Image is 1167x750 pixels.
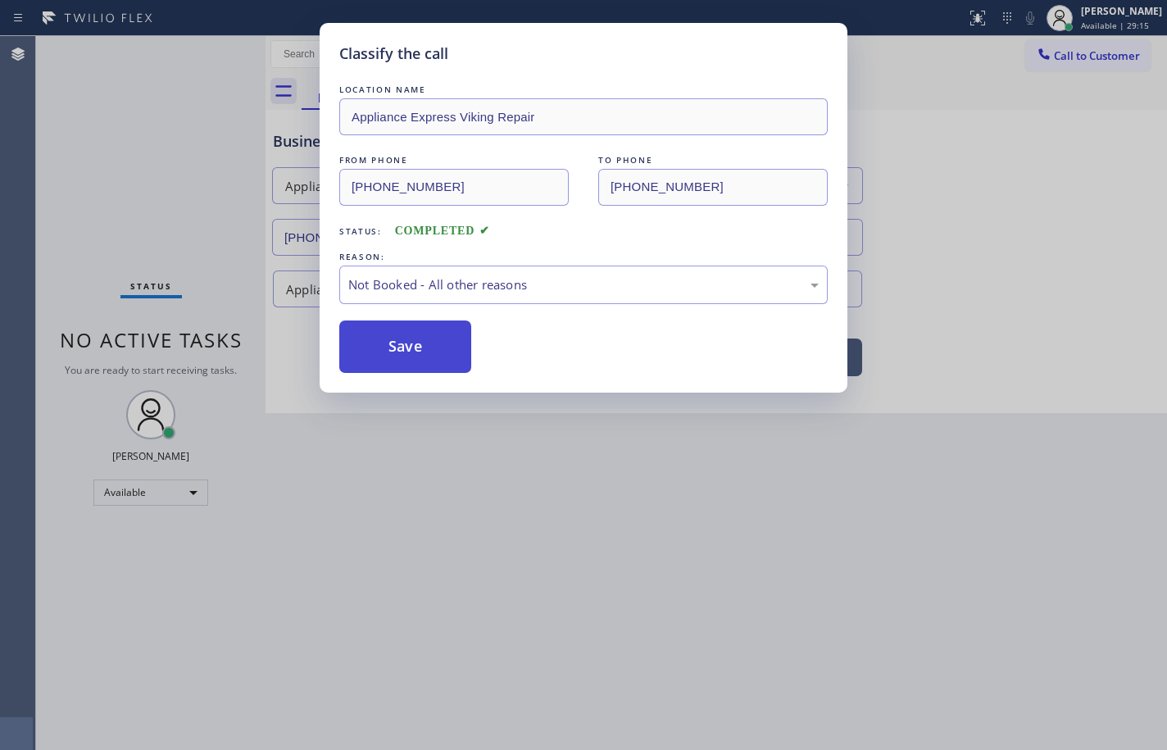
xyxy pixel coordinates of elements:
input: From phone [339,169,569,206]
div: FROM PHONE [339,152,569,169]
input: To phone [598,169,828,206]
div: Not Booked - All other reasons [348,275,819,294]
button: Save [339,320,471,373]
div: TO PHONE [598,152,828,169]
span: Status: [339,225,382,237]
div: REASON: [339,248,828,266]
h5: Classify the call [339,43,448,65]
div: LOCATION NAME [339,81,828,98]
span: COMPLETED [395,225,490,237]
